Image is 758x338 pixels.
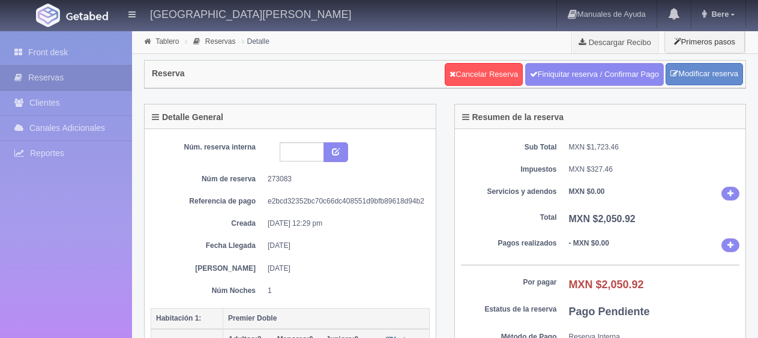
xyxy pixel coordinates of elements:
span: Bere [708,10,729,19]
dd: [DATE] [268,241,421,251]
a: Cancelar Reserva [445,63,523,86]
dt: Estatus de la reserva [461,304,557,315]
dt: Fecha Llegada [160,241,256,251]
dd: [DATE] [268,264,421,274]
dt: Referencia de pago [160,196,256,207]
b: MXN $0.00 [569,187,605,196]
dt: Núm. reserva interna [160,142,256,152]
b: - MXN $0.00 [569,239,609,247]
h4: [GEOGRAPHIC_DATA][PERSON_NAME] [150,6,351,21]
dt: Por pagar [461,277,557,288]
b: Habitación 1: [156,314,201,322]
dd: 1 [268,286,421,296]
dt: Núm de reserva [160,174,256,184]
h4: Resumen de la reserva [462,113,564,122]
img: Getabed [66,11,108,20]
a: Descargar Recibo [572,30,658,54]
a: Reservas [205,37,236,46]
a: Finiquitar reserva / Confirmar Pago [525,63,664,86]
dd: e2bcd32352bc70c66dc408551d9bfb89618d94b2 [268,196,421,207]
b: MXN $2,050.92 [569,279,644,291]
b: Pago Pendiente [569,306,650,318]
dt: [PERSON_NAME] [160,264,256,274]
dd: MXN $1,723.46 [569,142,740,152]
h4: Reserva [152,69,185,78]
dd: 273083 [268,174,421,184]
a: Modificar reserva [666,63,743,85]
h4: Detalle General [152,113,223,122]
b: MXN $2,050.92 [569,214,636,224]
dt: Creada [160,219,256,229]
dt: Sub Total [461,142,557,152]
a: Tablero [155,37,179,46]
li: Detalle [239,35,272,47]
dd: MXN $327.46 [569,164,740,175]
dt: Núm Noches [160,286,256,296]
dd: [DATE] 12:29 pm [268,219,421,229]
th: Premier Doble [223,308,430,329]
dt: Total [461,213,557,223]
img: Getabed [36,4,60,27]
button: Primeros pasos [664,30,745,53]
dt: Impuestos [461,164,557,175]
dt: Servicios y adendos [461,187,557,197]
dt: Pagos realizados [461,238,557,249]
